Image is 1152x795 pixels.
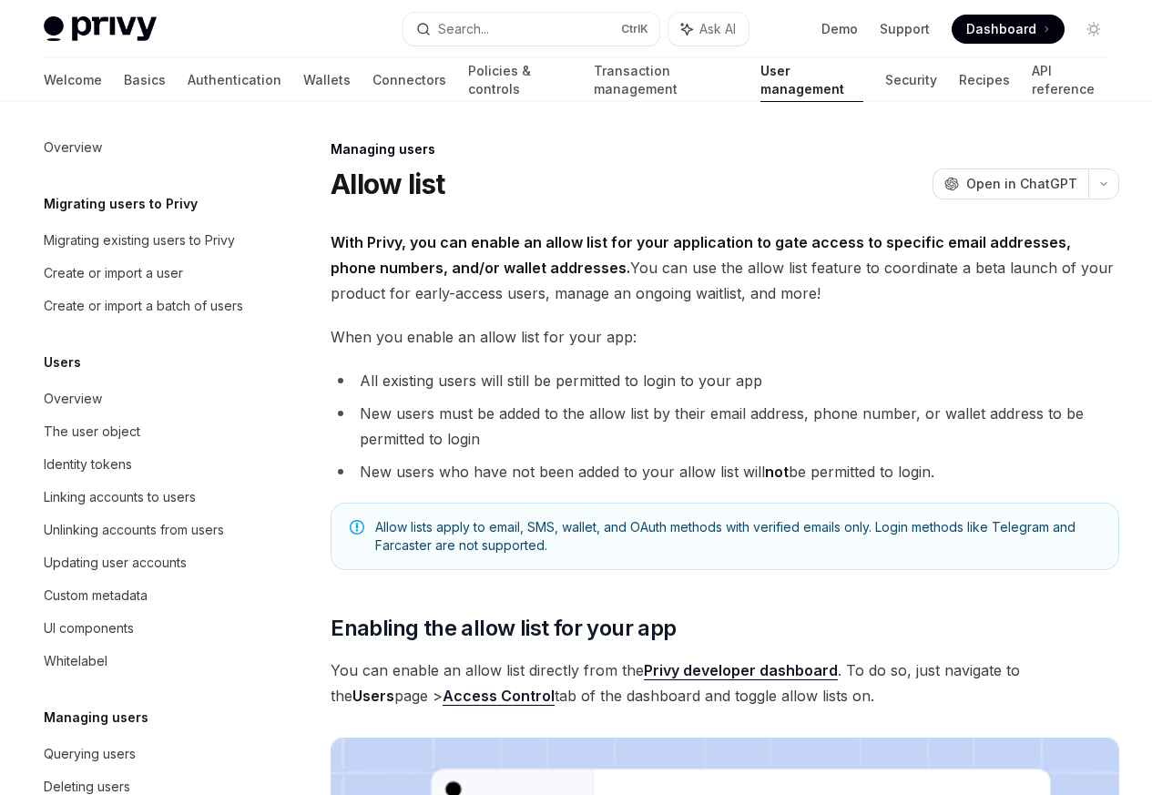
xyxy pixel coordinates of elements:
[29,612,262,645] a: UI components
[375,518,1100,555] span: Allow lists apply to email, SMS, wallet, and OAuth methods with verified emails only. Login metho...
[29,290,262,322] a: Create or import a batch of users
[821,20,858,38] a: Demo
[44,743,136,765] div: Querying users
[403,13,659,46] button: Search...CtrlK
[966,175,1077,193] span: Open in ChatGPT
[29,257,262,290] a: Create or import a user
[44,519,224,541] div: Unlinking accounts from users
[44,585,148,606] div: Custom metadata
[331,233,1071,277] strong: With Privy, you can enable an allow list for your application to gate access to specific email ad...
[44,486,196,508] div: Linking accounts to users
[331,657,1119,708] span: You can enable an allow list directly from the . To do so, just navigate to the page > tab of the...
[29,514,262,546] a: Unlinking accounts from users
[880,20,930,38] a: Support
[29,645,262,678] a: Whitelabel
[44,193,198,215] h5: Migrating users to Privy
[331,140,1119,158] div: Managing users
[959,58,1010,102] a: Recipes
[44,650,107,672] div: Whitelabel
[29,224,262,257] a: Migrating existing users to Privy
[966,20,1036,38] span: Dashboard
[29,131,262,164] a: Overview
[331,368,1119,393] li: All existing users will still be permitted to login to your app
[933,168,1088,199] button: Open in ChatGPT
[188,58,281,102] a: Authentication
[352,687,394,705] strong: Users
[44,617,134,639] div: UI components
[44,454,132,475] div: Identity tokens
[331,614,676,643] span: Enabling the allow list for your app
[124,58,166,102] a: Basics
[699,20,736,38] span: Ask AI
[885,58,937,102] a: Security
[44,16,157,42] img: light logo
[29,579,262,612] a: Custom metadata
[29,382,262,415] a: Overview
[372,58,446,102] a: Connectors
[44,707,148,729] h5: Managing users
[952,15,1065,44] a: Dashboard
[29,546,262,579] a: Updating user accounts
[44,262,183,284] div: Create or import a user
[331,401,1119,452] li: New users must be added to the allow list by their email address, phone number, or wallet address...
[1032,58,1108,102] a: API reference
[765,463,789,481] strong: not
[668,13,749,46] button: Ask AI
[303,58,351,102] a: Wallets
[44,421,140,443] div: The user object
[44,388,102,410] div: Overview
[29,481,262,514] a: Linking accounts to users
[594,58,738,102] a: Transaction management
[331,229,1119,306] span: You can use the allow list feature to coordinate a beta launch of your product for early-access u...
[468,58,572,102] a: Policies & controls
[44,229,235,251] div: Migrating existing users to Privy
[331,168,445,200] h1: Allow list
[44,552,187,574] div: Updating user accounts
[331,459,1119,484] li: New users who have not been added to your allow list will be permitted to login.
[644,661,838,680] a: Privy developer dashboard
[44,137,102,158] div: Overview
[331,324,1119,350] span: When you enable an allow list for your app:
[621,22,648,36] span: Ctrl K
[44,352,81,373] h5: Users
[44,58,102,102] a: Welcome
[760,58,864,102] a: User management
[29,738,262,770] a: Querying users
[29,415,262,448] a: The user object
[350,520,364,535] svg: Note
[29,448,262,481] a: Identity tokens
[438,18,489,40] div: Search...
[443,687,555,706] a: Access Control
[1079,15,1108,44] button: Toggle dark mode
[44,295,243,317] div: Create or import a batch of users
